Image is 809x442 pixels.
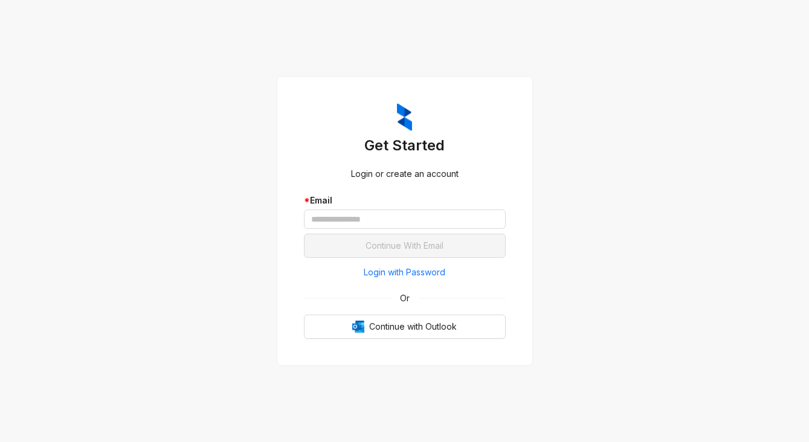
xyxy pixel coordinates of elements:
h3: Get Started [304,136,506,155]
img: Outlook [352,321,364,333]
div: Email [304,194,506,207]
span: Continue with Outlook [369,320,457,333]
span: Or [392,292,418,305]
span: Login with Password [364,266,445,279]
button: Continue With Email [304,234,506,258]
img: ZumaIcon [397,103,412,131]
button: Login with Password [304,263,506,282]
button: OutlookContinue with Outlook [304,315,506,339]
div: Login or create an account [304,167,506,181]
